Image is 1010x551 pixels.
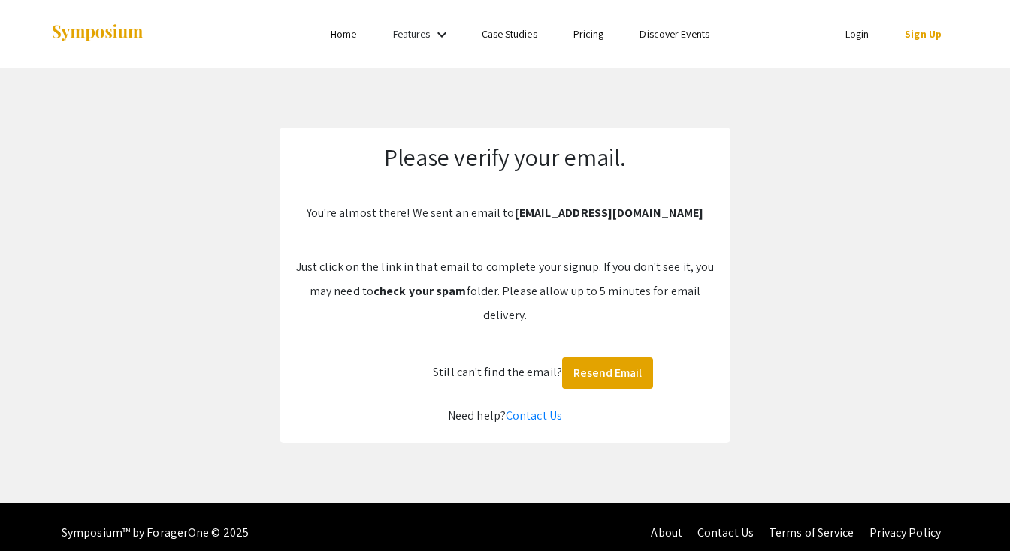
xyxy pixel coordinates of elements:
[573,27,604,41] a: Pricing
[331,27,356,41] a: Home
[433,26,451,44] mat-icon: Expand Features list
[482,27,537,41] a: Case Studies
[373,283,467,299] b: check your spam
[295,143,715,171] h2: Please verify your email.
[869,525,941,540] a: Privacy Policy
[506,408,562,423] a: Contact Us
[280,128,730,443] div: You're almost there! We sent an email to Still can't find the email?
[295,404,715,428] div: Need help?
[769,525,854,540] a: Terms of Service
[905,27,942,41] a: Sign Up
[640,27,709,41] a: Discover Events
[50,23,144,44] img: Symposium by ForagerOne
[11,483,64,540] iframe: Chat
[393,27,431,41] a: Features
[845,27,869,41] a: Login
[515,205,704,221] b: [EMAIL_ADDRESS][DOMAIN_NAME]
[562,357,653,389] button: Resend Email
[651,525,682,540] a: About
[295,255,715,327] p: Just click on the link in that email to complete your signup. If you don't see it, you may need t...
[697,525,754,540] a: Contact Us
